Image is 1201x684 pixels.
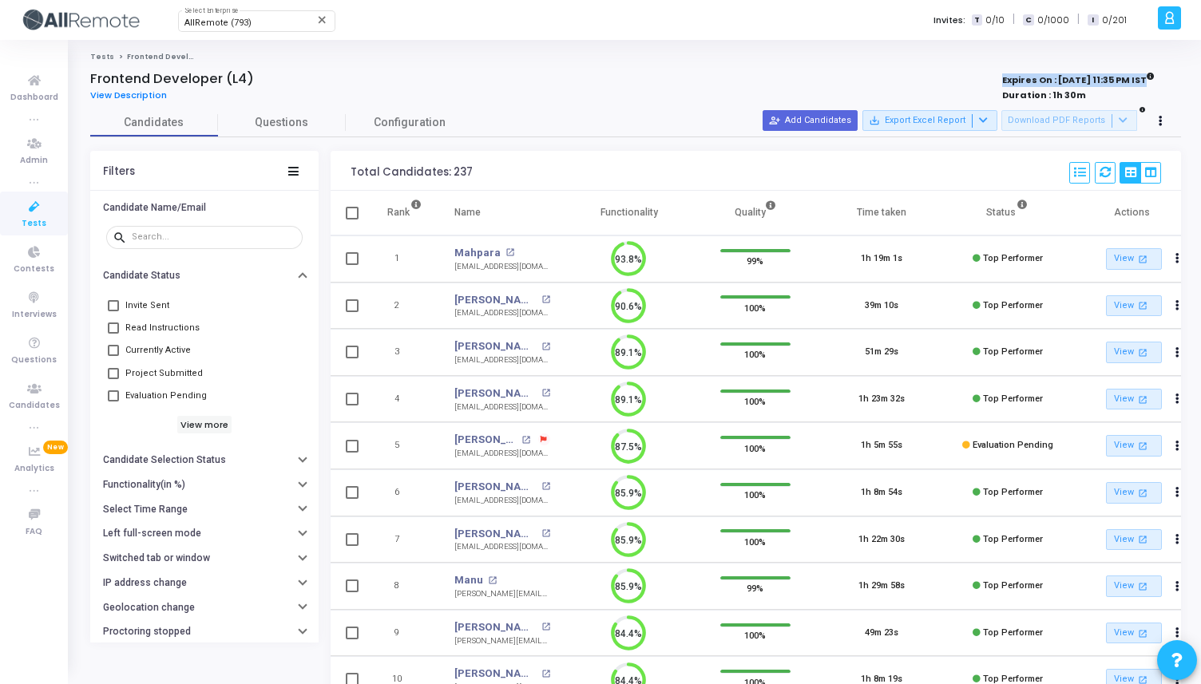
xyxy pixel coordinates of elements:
span: Questions [11,354,57,367]
td: 3 [371,329,438,376]
th: Functionality [566,191,692,235]
input: Search... [132,232,296,242]
span: Invite Sent [125,296,169,315]
h6: Switched tab or window [103,552,210,564]
a: Tests [90,52,114,61]
span: Top Performer [983,627,1043,638]
span: Questions [218,114,346,131]
div: [EMAIL_ADDRESS][DOMAIN_NAME] [454,354,550,366]
td: 4 [371,376,438,423]
span: 0/10 [985,14,1005,27]
button: Geolocation change [90,595,319,620]
button: Download PDF Reports [1001,110,1137,131]
div: 51m 29s [865,346,898,359]
div: 39m 10s [865,299,898,313]
div: Name [454,204,481,221]
span: Frontend Developer (L4) [127,52,225,61]
mat-icon: open_in_new [1136,627,1149,640]
mat-icon: open_in_new [1136,439,1149,453]
span: Candidates [9,399,60,413]
div: [EMAIL_ADDRESS][DOMAIN_NAME] [454,261,550,273]
mat-icon: person_add_alt [769,115,780,126]
span: New [43,441,68,454]
span: Top Performer [983,253,1043,263]
span: 100% [744,299,766,315]
span: 99% [747,580,763,596]
span: Read Instructions [125,318,200,338]
button: Functionality(in %) [90,472,319,497]
div: [EMAIL_ADDRESS][DOMAIN_NAME] [454,541,550,553]
button: Actions [1166,575,1188,598]
td: 7 [371,516,438,563]
span: Interviews [12,308,57,322]
span: Currently Active [125,341,191,360]
a: View [1106,435,1162,457]
span: | [1077,11,1080,28]
div: 1h 5m 55s [861,439,902,453]
button: Actions [1166,388,1188,410]
mat-icon: open_in_new [541,482,550,491]
span: Project Submitted [125,364,203,383]
span: 100% [744,393,766,409]
td: 2 [371,283,438,330]
strong: Duration : 1h 30m [1002,89,1086,101]
a: View [1106,623,1162,644]
h6: Functionality(in %) [103,479,185,491]
h6: Candidate Selection Status [103,454,226,466]
button: Left full-screen mode [90,521,319,546]
a: Mahpara [454,245,501,261]
h6: Candidate Name/Email [103,202,206,214]
div: [PERSON_NAME][EMAIL_ADDRESS][DOMAIN_NAME] [454,588,550,600]
a: View Description [90,90,179,101]
a: [PERSON_NAME] [454,338,537,354]
a: [PERSON_NAME] [454,432,517,448]
mat-icon: open_in_new [541,623,550,631]
mat-icon: open_in_new [1136,252,1149,266]
span: Top Performer [983,674,1043,684]
a: View [1106,389,1162,410]
button: Proctoring stopped [90,619,319,644]
button: Actions [1166,295,1188,317]
span: Top Performer [983,300,1043,310]
span: Configuration [374,114,446,131]
div: [EMAIL_ADDRESS][DOMAIN_NAME] [454,448,550,460]
span: Tests [22,217,46,231]
div: [EMAIL_ADDRESS][DOMAIN_NAME] [454,401,550,413]
span: Top Performer [983,534,1043,544]
div: Total Candidates: 237 [351,166,473,179]
h4: Frontend Developer (L4) [90,71,254,87]
td: 8 [371,563,438,610]
mat-icon: search [113,230,132,244]
h6: Left full-screen mode [103,528,201,540]
span: C [1023,14,1033,26]
h6: IP address change [103,577,187,589]
span: 100% [744,627,766,643]
th: Quality [692,191,819,235]
span: Contests [14,263,54,276]
span: 0/1000 [1037,14,1069,27]
span: View Description [90,89,167,101]
div: 1h 19m 1s [861,252,902,266]
div: [EMAIL_ADDRESS][DOMAIN_NAME] [454,495,550,507]
button: Select Time Range [90,496,319,521]
strong: Expires On : [DATE] 11:35 PM IST [1002,69,1155,87]
span: | [1013,11,1015,28]
th: Status [945,191,1071,235]
span: Top Performer [983,346,1043,357]
button: Actions [1166,342,1188,364]
button: Candidate Status [90,263,319,288]
div: [PERSON_NAME][EMAIL_ADDRESS][DOMAIN_NAME] [454,635,550,647]
mat-icon: open_in_new [541,670,550,678]
span: 100% [744,487,766,503]
a: [PERSON_NAME] [454,385,537,401]
button: Actions [1166,528,1188,551]
span: Top Performer [983,580,1043,591]
button: Actions [1166,435,1188,457]
a: View [1106,575,1162,597]
a: Manu [454,572,483,588]
mat-icon: open_in_new [1136,393,1149,406]
th: Rank [371,191,438,235]
span: Top Performer [983,487,1043,497]
div: 1h 22m 30s [858,533,905,547]
button: Actions [1166,482,1188,504]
